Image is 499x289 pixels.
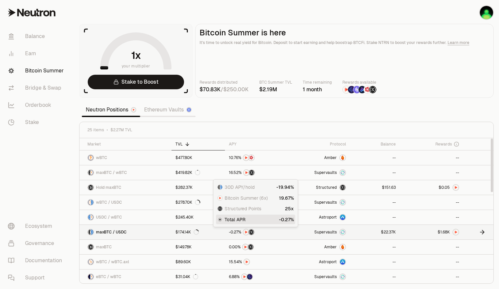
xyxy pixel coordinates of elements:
p: Time remaining [303,79,332,86]
a: Stake [3,114,71,131]
a: StructuredmaxBTC [285,180,350,195]
div: / [200,86,249,94]
a: NTRN Logo [400,225,463,239]
span: Total APR [225,216,245,223]
a: -- [400,269,463,284]
a: $174.14K [172,225,225,239]
img: Supervaults [340,170,345,175]
a: $89.60K [172,255,225,269]
a: NTRNStructured Points [225,225,285,239]
div: $89.60K [175,259,191,265]
img: wBTC Logo [91,170,93,175]
img: NTRN Logo [453,229,458,235]
a: maxBTC LogomaxBTC [79,240,172,254]
img: wBTC Logo [88,259,90,265]
a: Learn more [448,40,469,45]
a: maxBTC LogowBTC LogomaxBTC / wBTC [79,165,172,180]
a: Bridge & Swap [3,79,71,97]
div: $149.78K [175,244,192,250]
a: -- [350,165,399,180]
a: Support [3,269,71,286]
p: Rewards distributed [200,79,249,86]
img: Ethereum Logo [187,108,191,112]
img: Structured Points [248,244,253,250]
span: 25 items [87,127,104,133]
img: USDC Logo [220,185,222,189]
a: -- [400,150,463,165]
a: NTRNEtherFi Points [225,269,285,284]
a: NTRNStructured Points [225,165,285,180]
img: maxBTC Logo [218,185,220,189]
p: Rewards available [342,79,377,86]
img: maxBTC [340,185,345,190]
img: Amber [340,155,345,160]
div: $174.14K [175,229,199,235]
div: $31.04K [175,274,198,279]
p: It's time to unlock real yield for Bitcoin. Deposit to start earning and help boostrap BTCFi. Sta... [200,39,489,46]
img: maxBTC Logo [88,229,90,235]
a: NTRN [225,255,285,269]
div: $419.82K [175,170,200,175]
span: your multiplier [122,63,150,69]
span: Bitcoin Summer (6x) [225,195,268,201]
img: EtherFi Points [247,274,252,279]
span: maxBTC / wBTC [96,170,127,175]
span: Amber [324,155,337,160]
img: NTRN [243,155,249,160]
a: maxBTC LogoUSDC LogomaxBTC / USDC [79,225,172,239]
button: NTRNStructured Points [229,169,281,176]
span: Structured [316,185,337,190]
a: -- [400,210,463,225]
span: eBTC / wBTC [96,274,121,279]
img: Structured Points [218,206,222,211]
a: Governance [3,235,71,252]
a: -- [350,210,399,225]
a: $419.82K [172,165,225,180]
div: APY [229,142,281,147]
a: SupervaultsSupervaults [285,225,350,239]
img: Supervaults [340,229,345,235]
div: TVL [175,142,221,147]
span: 30D APY/hold [225,184,255,190]
h2: Bitcoin Summer is here [200,28,489,37]
a: -- [350,269,399,284]
a: NTRNMars Fragments [225,150,285,165]
a: -- [350,240,399,254]
a: eBTC LogowBTC LogoeBTC / wBTC [79,269,172,284]
a: -- [350,255,399,269]
img: Neutron Logo [132,108,136,112]
button: NTRNStructured Points [229,244,281,250]
a: NTRNStructured Points [225,240,285,254]
span: USDC / wBTC [96,215,122,220]
img: Supervaults [340,200,345,205]
img: NTRN [244,170,249,175]
img: Structured Points [249,170,254,175]
img: maxBTC Logo [88,170,90,175]
span: Structured Points [225,205,261,212]
span: wBTC / wBTC.axl [96,259,129,265]
a: $477.80K [172,150,225,165]
img: EtherFi Points [348,86,355,93]
span: wBTC [96,155,107,160]
a: Orderbook [3,97,71,114]
img: KO [480,6,493,19]
a: -- [400,165,463,180]
span: Supervaults [314,170,337,175]
img: NTRN [218,196,222,200]
div: 1 month [303,86,332,94]
span: wBTC / USDC [96,200,122,205]
img: NTRN [244,259,249,265]
img: Structured Points [369,86,376,93]
span: Supervaults [314,274,337,279]
a: -- [400,255,463,269]
span: Supervaults [314,229,337,235]
a: Astroport [285,210,350,225]
a: Earn [3,45,71,62]
img: Mars Fragments [249,155,254,160]
span: Astroport [319,215,337,220]
a: NTRN Logo [400,180,463,195]
span: Astroport [319,259,337,265]
a: SupervaultsSupervaults [285,195,350,210]
a: Documentation [3,252,71,269]
a: -- [400,195,463,210]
